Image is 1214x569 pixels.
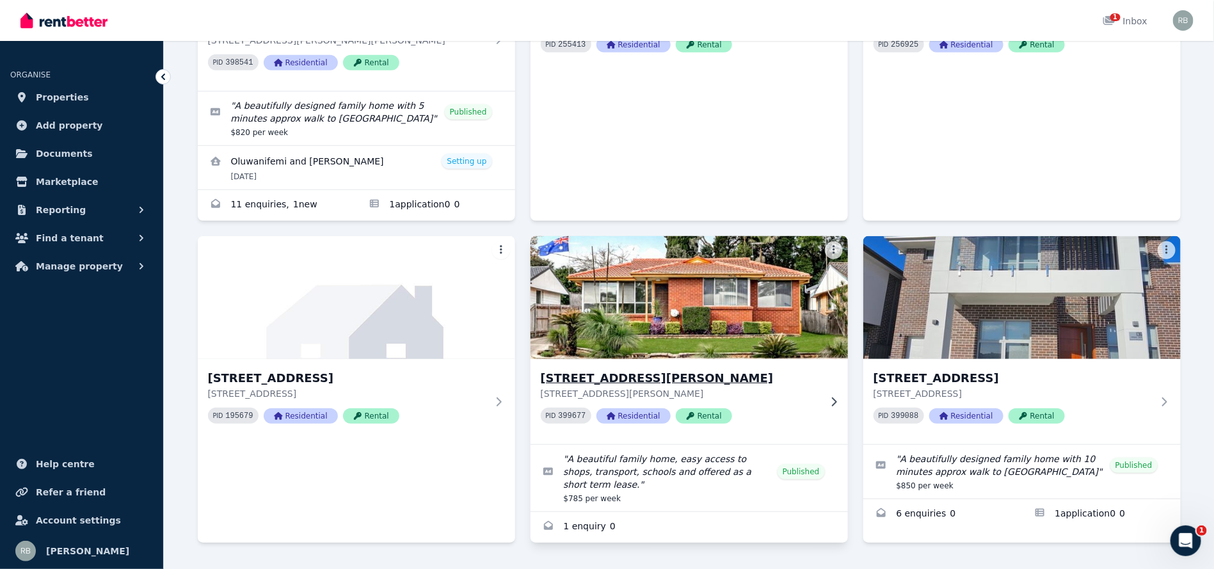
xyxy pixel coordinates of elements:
button: Reporting [10,197,153,223]
code: 256925 [891,40,918,49]
div: Inbox [1103,15,1147,28]
span: Manage property [36,259,123,274]
button: More options [1158,241,1176,259]
a: Add property [10,113,153,138]
a: Properties [10,84,153,110]
a: Edit listing: A beautifully designed family home with 10 minutes approx walk to Northbourne Publi... [863,445,1181,499]
small: PID [213,59,223,66]
span: Reporting [36,202,86,218]
a: Help centre [10,451,153,477]
a: Account settings [10,508,153,533]
h3: [STREET_ADDRESS][PERSON_NAME] [541,369,820,387]
a: Documents [10,141,153,166]
a: 136 Parkway Dr, Marsden Park[STREET_ADDRESS][STREET_ADDRESS]PID 399088ResidentialRental [863,236,1181,444]
span: Rental [1009,37,1065,52]
span: Rental [676,408,732,424]
small: PID [879,41,889,48]
p: [STREET_ADDRESS] [874,387,1153,400]
img: 136 Parkway Dr, Marsden Park [863,236,1181,359]
button: More options [492,241,510,259]
span: Residential [596,37,671,52]
span: Rental [1009,408,1065,424]
span: Properties [36,90,89,105]
a: Refer a friend [10,479,153,505]
span: [PERSON_NAME] [46,543,129,559]
code: 398541 [225,58,253,67]
iframe: Intercom live chat [1170,525,1201,556]
h3: [STREET_ADDRESS] [874,369,1153,387]
a: View details for Oluwanifemi and Adebayo Olumide [198,146,515,189]
a: Marketplace [10,169,153,195]
img: Raj Bala [1173,10,1194,31]
a: Enquiries for 20 Burcham St, Marsden Park [198,190,356,221]
span: Refer a friend [36,485,106,500]
img: 49 Ursula St, Cootamundra [522,233,856,362]
span: Residential [264,55,338,70]
span: Find a tenant [36,230,104,246]
span: Add property [36,118,103,133]
p: [STREET_ADDRESS][PERSON_NAME] [541,387,820,400]
span: Residential [596,408,671,424]
span: Rental [676,37,732,52]
h3: [STREET_ADDRESS] [208,369,487,387]
span: Marketplace [36,174,98,189]
button: Manage property [10,253,153,279]
span: Residential [929,408,1003,424]
small: PID [546,412,556,419]
small: PID [546,41,556,48]
small: PID [879,412,889,419]
code: 399677 [558,412,586,421]
a: 49 Ursula St, Cootamundra[STREET_ADDRESS][PERSON_NAME][STREET_ADDRESS][PERSON_NAME]PID 399677Resi... [531,236,848,444]
a: Enquiries for 136 Parkway Dr, Marsden Park [863,499,1022,530]
a: Applications for 136 Parkway Dr, Marsden Park [1022,499,1181,530]
img: 35 Tomah Crescent, The Ponds [198,236,515,359]
small: PID [213,412,223,419]
span: Rental [343,408,399,424]
a: Edit listing: A beautiful family home, easy access to shops, transport, schools and offered as a ... [531,445,848,511]
a: Applications for 20 Burcham St, Marsden Park [356,190,515,221]
span: Documents [36,146,93,161]
span: 1 [1110,13,1121,21]
span: Account settings [36,513,121,528]
button: Find a tenant [10,225,153,251]
a: Enquiries for 49 Ursula St, Cootamundra [531,512,848,543]
span: ORGANISE [10,70,51,79]
p: [STREET_ADDRESS] [208,387,487,400]
span: 1 [1197,525,1207,536]
a: 35 Tomah Crescent, The Ponds[STREET_ADDRESS][STREET_ADDRESS]PID 195679ResidentialRental [198,236,515,444]
span: Rental [343,55,399,70]
code: 399088 [891,412,918,421]
span: Residential [264,408,338,424]
a: Edit listing: A beautifully designed family home with 5 minutes approx walk to Northbourne Public... [198,92,515,145]
img: RentBetter [20,11,108,30]
button: More options [825,241,843,259]
span: Help centre [36,456,95,472]
code: 195679 [225,412,253,421]
code: 255413 [558,40,586,49]
span: Residential [929,37,1003,52]
img: Raj Bala [15,541,36,561]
